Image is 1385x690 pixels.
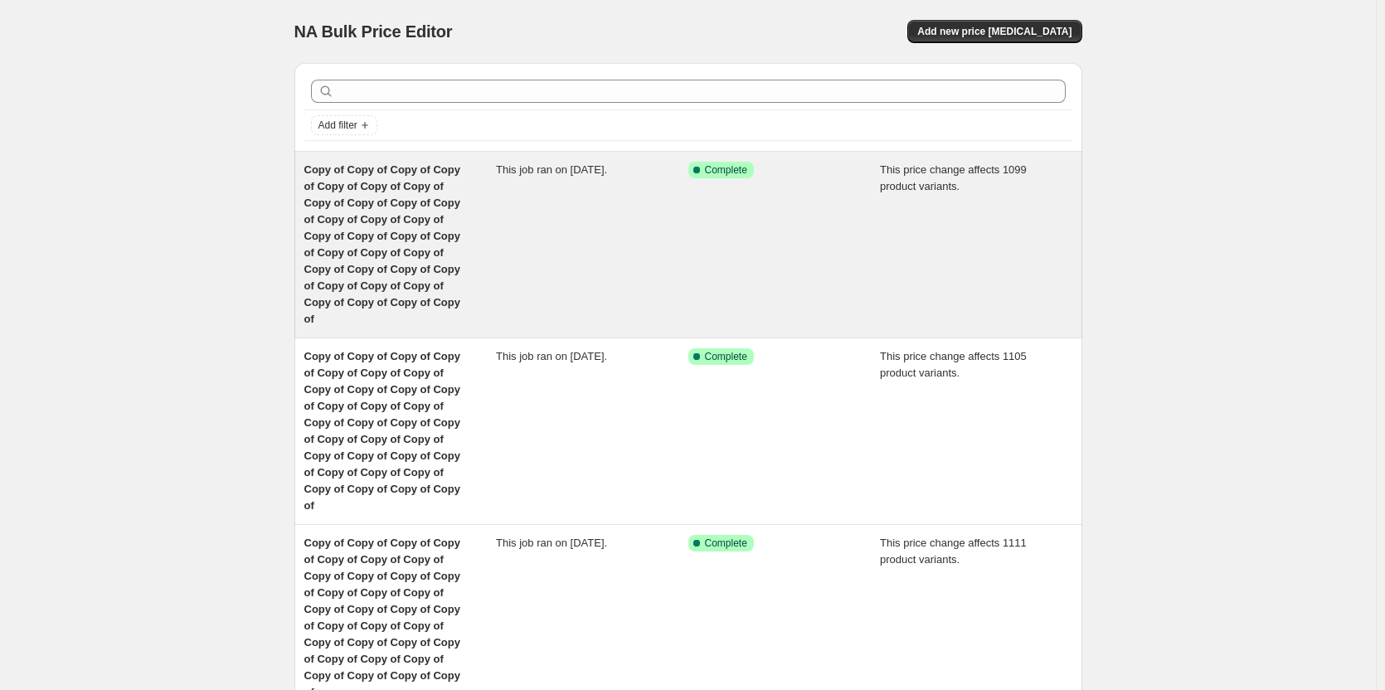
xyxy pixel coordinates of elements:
[304,163,460,325] span: Copy of Copy of Copy of Copy of Copy of Copy of Copy of Copy of Copy of Copy of Copy of Copy of C...
[705,350,747,363] span: Complete
[907,20,1081,43] button: Add new price [MEDICAL_DATA]
[496,537,607,549] span: This job ran on [DATE].
[304,350,460,512] span: Copy of Copy of Copy of Copy of Copy of Copy of Copy of Copy of Copy of Copy of Copy of Copy of C...
[880,537,1027,566] span: This price change affects 1111 product variants.
[496,350,607,362] span: This job ran on [DATE].
[880,350,1027,379] span: This price change affects 1105 product variants.
[496,163,607,176] span: This job ran on [DATE].
[311,115,377,135] button: Add filter
[318,119,357,132] span: Add filter
[880,163,1027,192] span: This price change affects 1099 product variants.
[917,25,1072,38] span: Add new price [MEDICAL_DATA]
[705,537,747,550] span: Complete
[705,163,747,177] span: Complete
[294,22,453,41] span: NA Bulk Price Editor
